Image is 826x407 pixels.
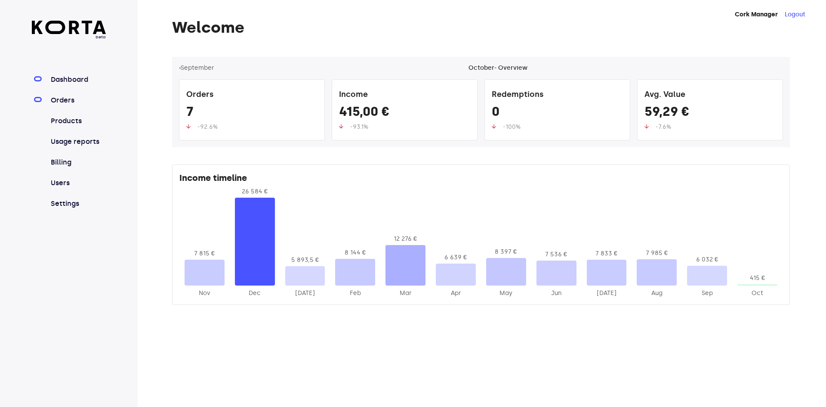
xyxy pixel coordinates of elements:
div: 26 584 € [235,187,275,196]
a: Usage reports [49,137,106,147]
a: Users [49,178,106,188]
div: Income timeline [179,172,783,187]
img: up [186,124,191,129]
div: 0 [492,104,623,123]
div: 12 276 € [385,235,425,243]
div: 2025-Jun [536,289,576,298]
div: 2024-Dec [235,289,275,298]
a: beta [32,21,106,40]
div: 2025-Feb [335,289,375,298]
span: -92.6% [197,123,218,130]
div: 2025-Aug [637,289,677,298]
div: Income [339,87,470,104]
div: 2025-Mar [385,289,425,298]
div: 6 032 € [687,255,727,264]
div: 7 985 € [637,249,677,258]
a: Billing [49,157,106,168]
div: 2025-Jul [587,289,627,298]
div: 7 833 € [587,249,627,258]
a: Products [49,116,106,126]
a: Settings [49,199,106,209]
div: 2025-Apr [436,289,476,298]
div: 2025-Oct [737,289,777,298]
div: Orders [186,87,317,104]
div: 8 144 € [335,249,375,257]
div: 2025-Jan [285,289,325,298]
img: up [492,124,496,129]
div: 59,29 € [644,104,776,123]
div: Redemptions [492,87,623,104]
h1: Welcome [172,19,790,36]
div: 8 397 € [486,248,526,256]
div: 5 893,5 € [285,256,325,264]
div: Avg. Value [644,87,776,104]
div: October - Overview [468,64,527,72]
div: 7 815 € [185,249,225,258]
img: up [339,124,343,129]
a: Dashboard [49,75,106,85]
img: up [644,124,649,129]
img: Korta [32,21,106,34]
button: Logout [785,10,805,19]
div: 415 € [737,274,777,283]
strong: Cork Manager [735,11,778,18]
span: -100% [503,123,521,130]
div: 7 536 € [536,250,576,259]
span: -93.1% [350,123,368,130]
button: ‹September [179,64,214,72]
div: 7 [186,104,317,123]
div: 2025-May [486,289,526,298]
span: beta [32,34,106,40]
div: 2025-Sep [687,289,727,298]
div: 415,00 € [339,104,470,123]
div: 2024-Nov [185,289,225,298]
a: Orders [49,95,106,106]
div: 6 639 € [436,253,476,262]
span: -7.6% [656,123,671,130]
